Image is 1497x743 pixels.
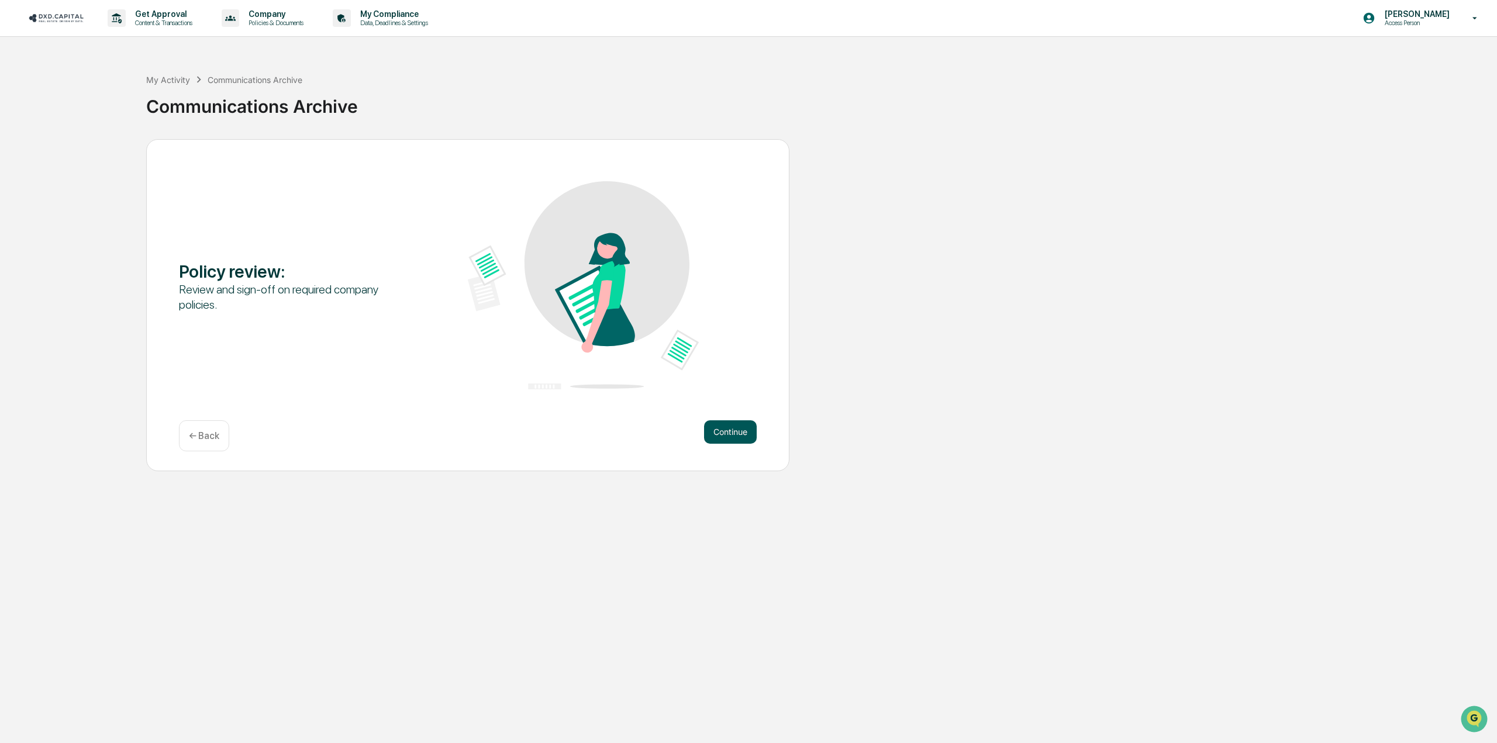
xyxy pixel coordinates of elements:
button: Continue [704,420,757,444]
div: Communications Archive [146,87,1491,117]
div: Review and sign-off on required company policies. [179,282,410,312]
div: Communications Archive [208,75,302,85]
p: [PERSON_NAME] [1375,9,1455,19]
p: Access Person [1375,19,1455,27]
div: Policy review : [179,261,410,282]
div: We're available if you need us! [40,101,148,110]
div: 🔎 [12,171,21,180]
span: Pylon [116,198,142,207]
a: 🔎Data Lookup [7,165,78,186]
iframe: Open customer support [1460,704,1491,736]
a: 🗄️Attestations [80,143,150,164]
p: Content & Transactions [126,19,198,27]
p: Data, Deadlines & Settings [351,19,434,27]
div: 🖐️ [12,148,21,158]
p: Company [239,9,309,19]
button: Start new chat [199,93,213,107]
div: My Activity [146,75,190,85]
div: 🗄️ [85,148,94,158]
img: Policy review [468,181,699,389]
span: Preclearance [23,147,75,159]
p: How can we help? [12,25,213,43]
img: 1746055101610-c473b297-6a78-478c-a979-82029cc54cd1 [12,89,33,110]
img: logo [28,12,84,23]
a: 🖐️Preclearance [7,143,80,164]
a: Powered byPylon [82,198,142,207]
p: Get Approval [126,9,198,19]
span: Data Lookup [23,170,74,181]
div: Start new chat [40,89,192,101]
p: ← Back [189,430,219,441]
p: My Compliance [351,9,434,19]
span: Attestations [96,147,145,159]
p: Policies & Documents [239,19,309,27]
